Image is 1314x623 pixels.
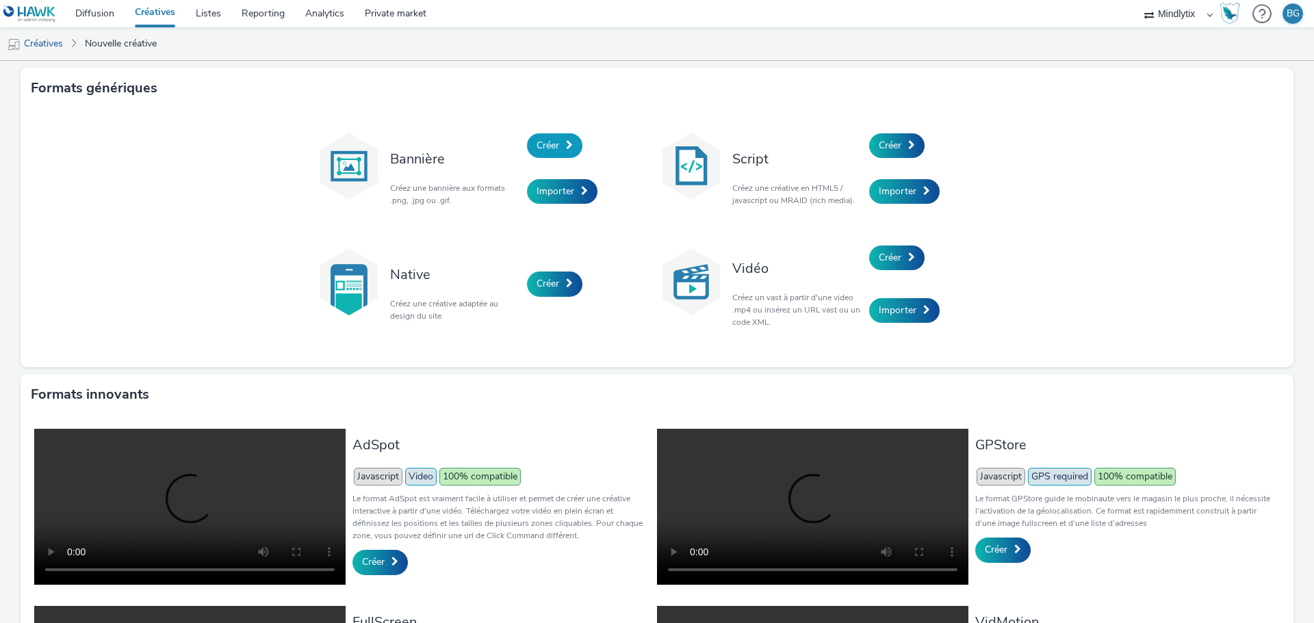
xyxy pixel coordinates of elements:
[352,492,650,542] p: Le format AdSpot est vraiment facile à utiliser et permet de créer une créative interactive à par...
[879,185,916,198] span: Importer
[31,384,149,405] h3: Formats innovants
[732,182,862,207] p: Créez une créative en HTML5 / javascript ou MRAID (rich media).
[1220,3,1240,25] img: Hawk Academy
[315,132,383,200] img: banner.svg
[527,271,582,296] a: Créer
[354,468,402,486] span: Javascript
[869,246,925,270] a: Créer
[390,150,520,168] h3: Bannière
[1287,3,1300,24] div: BG
[879,139,901,152] span: Créer
[390,297,520,322] p: Créez une créative adaptée au design du site.
[869,133,925,158] a: Créer
[975,538,1031,562] a: Créer
[352,436,650,454] h3: AdSpot
[390,265,520,284] h3: Native
[977,468,1025,486] span: Javascript
[657,132,725,200] img: code.svg
[985,543,1007,556] span: Créer
[657,248,725,316] img: video.svg
[527,133,582,158] a: Créer
[31,78,157,98] h3: Formats génériques
[732,150,862,168] h3: Script
[527,179,597,204] a: Importer
[869,298,940,323] a: Importer
[1094,468,1176,486] span: 100% compatible
[537,139,559,152] span: Créer
[362,555,385,568] span: Créer
[352,550,408,574] a: Créer
[315,248,383,316] img: native.svg
[1220,3,1246,25] a: Hawk Academy
[869,179,940,204] a: Importer
[975,492,1273,529] p: Le format GPStore guide le mobinaute vers le magasin le plus proche, il nécessite l’activation de...
[405,468,437,486] span: Video
[732,291,862,328] p: Créez un vast à partir d'une video .mp4 ou insérez un URL vast ou un code XML.
[732,259,862,278] h3: Vidéo
[537,185,574,198] span: Importer
[390,182,520,207] p: Créez une bannière aux formats .png, .jpg ou .gif.
[3,5,56,23] img: undefined Logo
[879,251,901,264] span: Créer
[1028,468,1092,486] span: GPS required
[879,304,916,317] span: Importer
[7,38,21,51] img: mobile
[439,468,521,486] span: 100% compatible
[78,27,164,60] a: Nouvelle créative
[975,436,1273,454] h3: GPStore
[537,277,559,290] span: Créer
